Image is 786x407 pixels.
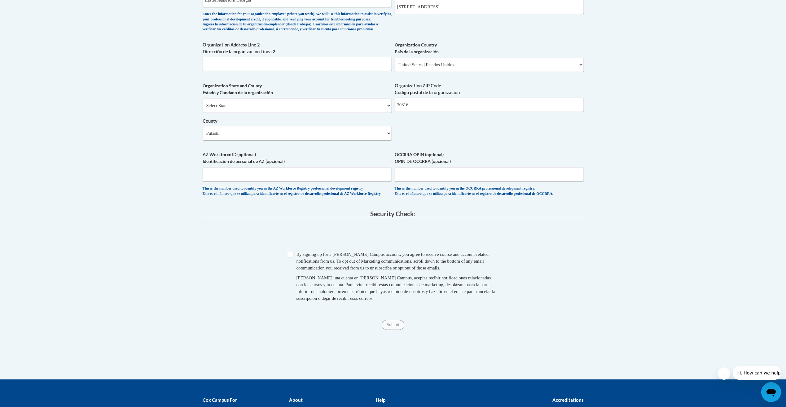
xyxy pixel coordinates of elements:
[203,186,392,196] div: This is the number used to identify you in the AZ Workforce Registry professional development reg...
[395,42,584,55] label: Organization Country País de la organización
[395,98,584,112] input: Metadata input
[203,57,392,71] input: Metadata input
[552,397,584,403] b: Accreditations
[761,382,781,402] iframe: Button to launch messaging window
[203,42,392,55] label: Organization Address Line 2 Dirección de la organización Línea 2
[382,320,404,330] input: Submit
[395,151,584,165] label: OCCRRA OPIN (optional) OPIN DE OCCRRA (opcional)
[733,366,781,380] iframe: Message from company
[370,210,416,217] span: Security Check:
[203,118,392,125] label: County
[203,82,392,96] label: Organization State and County Estado y Condado de la organización
[289,397,303,403] b: About
[395,82,584,96] label: Organization ZIP Code Código postal de la organización
[296,252,489,270] span: By signing up for a [PERSON_NAME] Campus account, you agree to receive course and account-related...
[4,4,50,9] span: Hi. How can we help?
[395,186,584,196] div: This is the number used to identify you in the OCCRRA professional development registry. Este es ...
[203,397,237,403] b: Cox Campus For
[296,275,495,301] span: [PERSON_NAME] una cuenta en [PERSON_NAME] Campus, aceptas recibir notificaciones relacionadas con...
[376,397,385,403] b: Help
[203,151,392,165] label: AZ Workforce ID (optional) Identificación de personal de AZ (opcional)
[203,12,392,32] div: Enter the information for your organization/employer (where you work). We will use this informati...
[346,224,440,248] iframe: reCAPTCHA
[718,367,730,380] iframe: Close message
